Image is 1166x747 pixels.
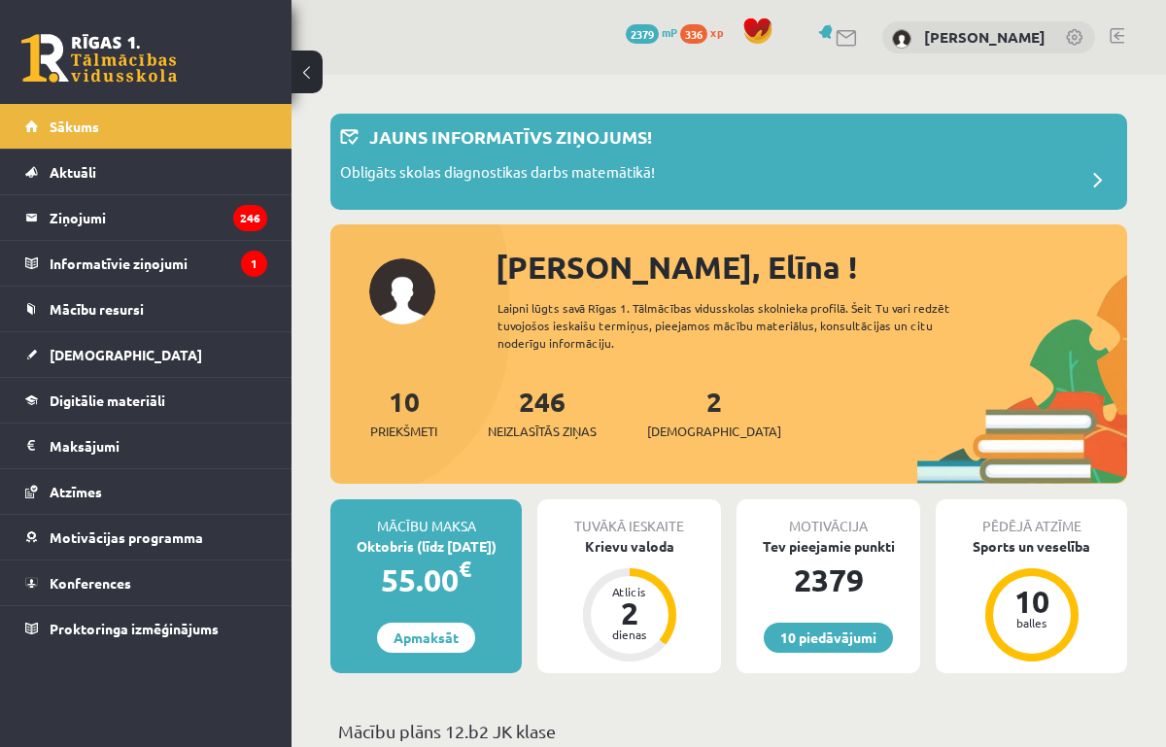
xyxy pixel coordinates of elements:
a: Konferences [25,560,267,605]
a: Sākums [25,104,267,149]
span: Mācību resursi [50,300,144,318]
div: [PERSON_NAME], Elīna ! [496,244,1127,290]
a: Maksājumi [25,424,267,468]
p: Jauns informatīvs ziņojums! [369,123,652,150]
a: Sports un veselība 10 balles [936,536,1127,664]
a: Apmaksāt [377,623,475,653]
a: Digitālie materiāli [25,378,267,423]
div: 10 [1003,586,1061,617]
div: Krievu valoda [537,536,721,557]
span: Neizlasītās ziņas [488,422,597,441]
div: dienas [600,628,659,640]
a: [DEMOGRAPHIC_DATA] [25,332,267,377]
a: Proktoringa izmēģinājums [25,606,267,651]
div: 2 [600,597,659,628]
a: Rīgas 1. Tālmācības vidusskola [21,34,177,83]
span: Digitālie materiāli [50,391,165,409]
a: Ziņojumi246 [25,195,267,240]
a: Atzīmes [25,469,267,514]
span: Motivācijas programma [50,528,203,546]
span: Sākums [50,118,99,135]
span: Proktoringa izmēģinājums [50,620,219,637]
span: Atzīmes [50,483,102,500]
span: mP [662,24,677,40]
div: Oktobris (līdz [DATE]) [330,536,522,557]
span: Konferences [50,574,131,592]
div: Laipni lūgts savā Rīgas 1. Tālmācības vidusskolas skolnieka profilā. Šeit Tu vari redzēt tuvojošo... [497,299,976,352]
a: Mācību resursi [25,287,267,331]
span: 336 [680,24,707,44]
div: Tuvākā ieskaite [537,499,721,536]
div: 55.00 [330,557,522,603]
p: Mācību plāns 12.b2 JK klase [338,718,1119,744]
span: 2379 [626,24,659,44]
i: 1 [241,251,267,277]
span: Aktuāli [50,163,96,181]
p: Obligāts skolas diagnostikas darbs matemātikā! [340,161,655,188]
img: Elīna Lotko [892,29,911,49]
legend: Informatīvie ziņojumi [50,241,267,286]
a: Jauns informatīvs ziņojums! Obligāts skolas diagnostikas darbs matemātikā! [340,123,1117,200]
a: Krievu valoda Atlicis 2 dienas [537,536,721,664]
div: Sports un veselība [936,536,1127,557]
span: € [459,555,471,583]
a: 246Neizlasītās ziņas [488,384,597,441]
a: 2[DEMOGRAPHIC_DATA] [647,384,781,441]
div: Motivācija [737,499,920,536]
span: Priekšmeti [370,422,437,441]
a: 336 xp [680,24,733,40]
a: Informatīvie ziņojumi1 [25,241,267,286]
div: Pēdējā atzīme [936,499,1127,536]
div: balles [1003,617,1061,628]
legend: Maksājumi [50,424,267,468]
legend: Ziņojumi [50,195,267,240]
a: Aktuāli [25,150,267,194]
span: [DEMOGRAPHIC_DATA] [50,346,202,363]
div: 2379 [737,557,920,603]
a: 10 piedāvājumi [764,623,893,653]
a: 10Priekšmeti [370,384,437,441]
i: 246 [233,205,267,231]
span: [DEMOGRAPHIC_DATA] [647,422,781,441]
a: 2379 mP [626,24,677,40]
div: Mācību maksa [330,499,522,536]
div: Tev pieejamie punkti [737,536,920,557]
a: Motivācijas programma [25,515,267,560]
span: xp [710,24,723,40]
a: [PERSON_NAME] [924,27,1046,47]
div: Atlicis [600,586,659,597]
